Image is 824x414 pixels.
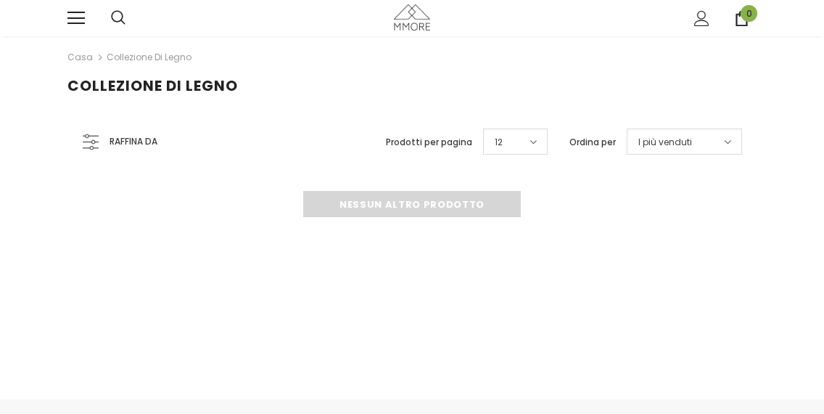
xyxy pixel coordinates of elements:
span: Collezione di legno [67,76,238,96]
span: I più venduti [638,135,692,150]
img: Casi MMORE [394,4,430,30]
a: Casa [67,49,93,66]
span: Raffina da [110,134,157,150]
span: 0 [741,5,757,22]
label: Ordina per [569,135,616,150]
span: 12 [495,135,503,150]
a: 0 [734,11,749,26]
label: Prodotti per pagina [386,135,472,150]
a: Collezione di legno [107,51,191,63]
